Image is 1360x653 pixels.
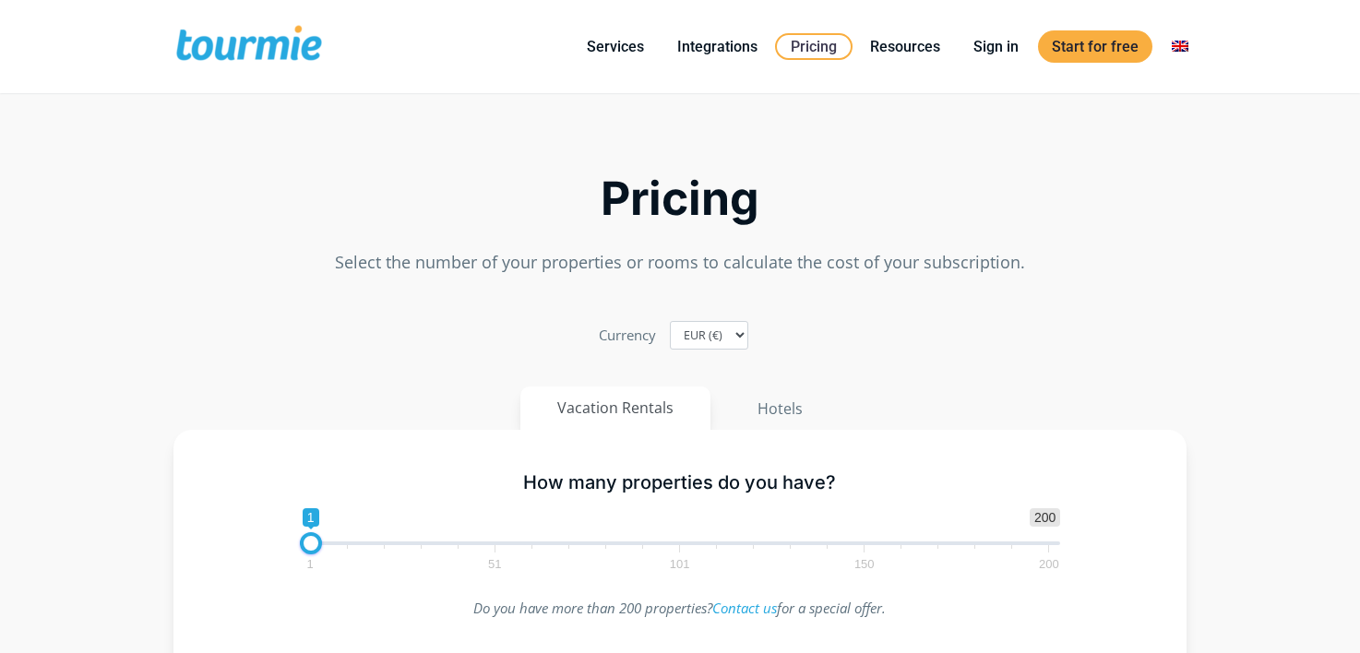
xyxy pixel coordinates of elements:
[300,596,1061,621] p: Do you have more than 200 properties? for a special offer.
[775,33,853,60] a: Pricing
[667,560,693,568] span: 101
[852,560,877,568] span: 150
[300,471,1061,494] h5: How many properties do you have?
[1030,508,1060,527] span: 200
[303,508,319,527] span: 1
[1036,560,1062,568] span: 200
[960,35,1032,58] a: Sign in
[520,386,710,430] button: Vacation Rentals
[720,386,841,431] button: Hotels
[304,560,316,568] span: 1
[663,35,771,58] a: Integrations
[485,560,504,568] span: 51
[173,250,1187,275] p: Select the number of your properties or rooms to calculate the cost of your subscription.
[173,177,1187,220] h2: Pricing
[712,599,777,617] a: Contact us
[856,35,954,58] a: Resources
[599,323,656,348] label: Currency
[1038,30,1152,63] a: Start for free
[573,35,658,58] a: Services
